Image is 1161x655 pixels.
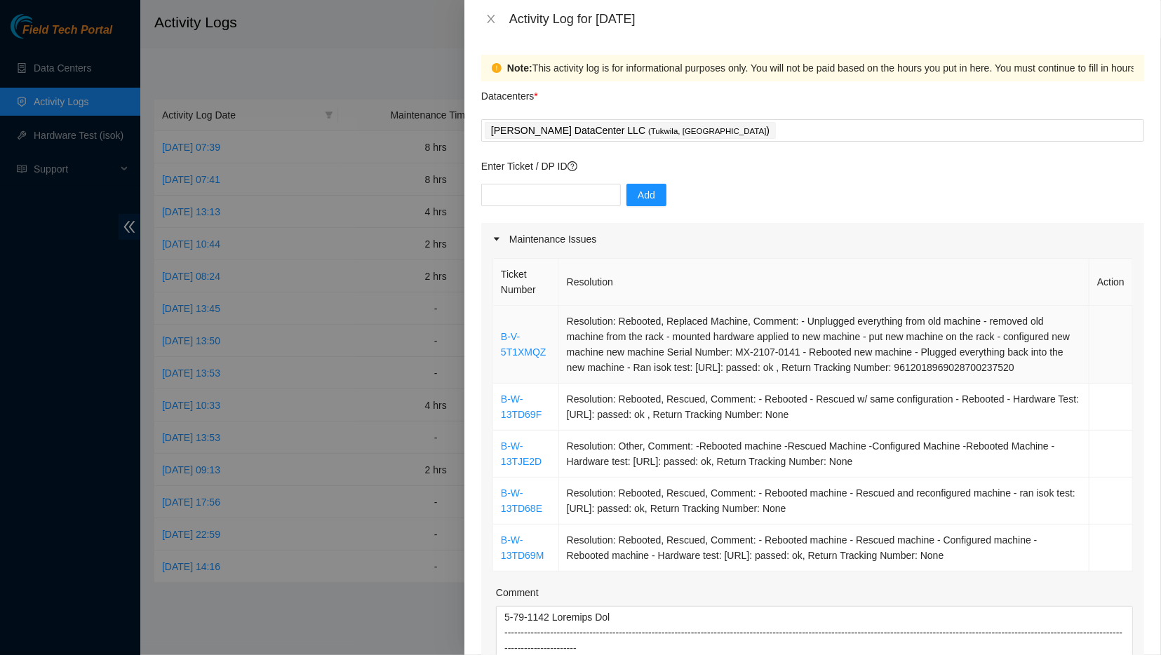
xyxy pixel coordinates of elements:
[485,13,497,25] span: close
[492,235,501,243] span: caret-right
[638,187,655,203] span: Add
[626,184,666,206] button: Add
[1089,259,1133,306] th: Action
[491,123,770,139] p: [PERSON_NAME] DataCenter LLC )
[493,259,559,306] th: Ticket Number
[559,259,1089,306] th: Resolution
[509,11,1144,27] div: Activity Log for [DATE]
[492,63,502,73] span: exclamation-circle
[568,161,577,171] span: question-circle
[559,525,1089,572] td: Resolution: Rebooted, Rescued, Comment: - Rebooted machine - Rescued machine - Configured machine...
[648,127,767,135] span: ( Tukwila, [GEOGRAPHIC_DATA]
[559,431,1089,478] td: Resolution: Other, Comment: -Rebooted machine -Rescued Machine -Configured Machine -Rebooted Mach...
[559,384,1089,431] td: Resolution: Rebooted, Rescued, Comment: - Rebooted - Rescued w/ same configuration - Rebooted - H...
[481,81,538,104] p: Datacenters
[501,393,542,420] a: B-W-13TD69F
[507,60,532,76] strong: Note:
[481,223,1144,255] div: Maintenance Issues
[501,487,542,514] a: B-W-13TD68E
[496,585,539,600] label: Comment
[559,306,1089,384] td: Resolution: Rebooted, Replaced Machine, Comment: - Unplugged everything from old machine - remove...
[501,331,546,358] a: B-V-5T1XMQZ
[481,13,501,26] button: Close
[501,440,542,467] a: B-W-13TJE2D
[559,478,1089,525] td: Resolution: Rebooted, Rescued, Comment: - Rebooted machine - Rescued and reconfigured machine - r...
[481,158,1144,174] p: Enter Ticket / DP ID
[501,534,544,561] a: B-W-13TD69M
